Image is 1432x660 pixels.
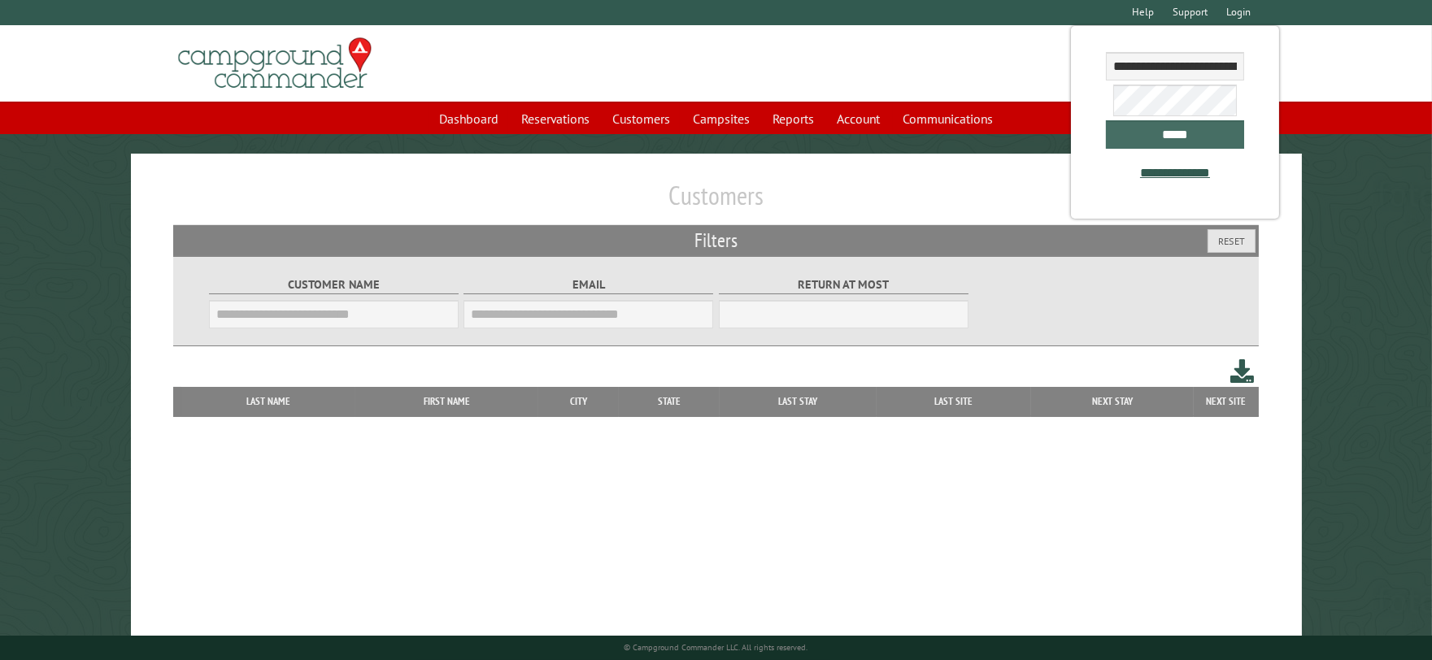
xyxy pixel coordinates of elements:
[538,387,619,416] th: City
[763,103,824,134] a: Reports
[209,276,459,294] label: Customer Name
[893,103,1003,134] a: Communications
[464,276,713,294] label: Email
[173,32,376,95] img: Campground Commander
[619,387,720,416] th: State
[1194,387,1259,416] th: Next Site
[827,103,890,134] a: Account
[625,642,808,653] small: © Campground Commander LLC. All rights reserved.
[355,387,538,416] th: First Name
[719,276,968,294] label: Return at most
[181,387,355,416] th: Last Name
[511,103,599,134] a: Reservations
[1031,387,1194,416] th: Next Stay
[173,225,1258,256] h2: Filters
[429,103,508,134] a: Dashboard
[683,103,760,134] a: Campsites
[877,387,1031,416] th: Last Site
[603,103,680,134] a: Customers
[1230,356,1254,386] a: Download this customer list (.csv)
[1208,229,1256,253] button: Reset
[720,387,877,416] th: Last Stay
[173,180,1258,224] h1: Customers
